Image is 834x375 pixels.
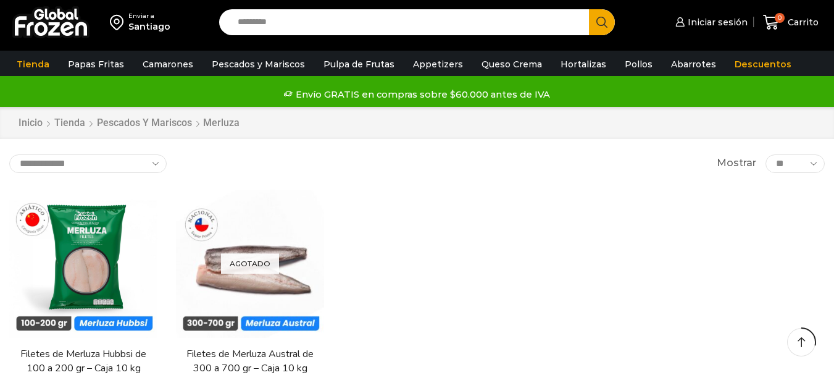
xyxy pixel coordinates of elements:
[128,12,170,20] div: Enviar a
[206,53,311,76] a: Pescados y Mariscos
[407,53,469,76] a: Appetizers
[728,53,798,76] a: Descuentos
[54,116,86,130] a: Tienda
[775,13,785,23] span: 0
[685,16,748,28] span: Iniciar sesión
[589,9,615,35] button: Search button
[619,53,659,76] a: Pollos
[203,117,240,129] h1: Merluza
[317,53,401,76] a: Pulpa de Frutas
[672,10,748,35] a: Iniciar sesión
[717,156,756,171] span: Mostrar
[221,253,279,274] p: Agotado
[9,154,167,173] select: Pedido de la tienda
[785,16,819,28] span: Carrito
[110,12,128,33] img: address-field-icon.svg
[475,53,548,76] a: Queso Crema
[96,116,193,130] a: Pescados y Mariscos
[18,116,240,130] nav: Breadcrumb
[18,116,43,130] a: Inicio
[136,53,199,76] a: Camarones
[665,53,722,76] a: Abarrotes
[10,53,56,76] a: Tienda
[128,20,170,33] div: Santiago
[554,53,612,76] a: Hortalizas
[62,53,130,76] a: Papas Fritas
[760,8,822,37] a: 0 Carrito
